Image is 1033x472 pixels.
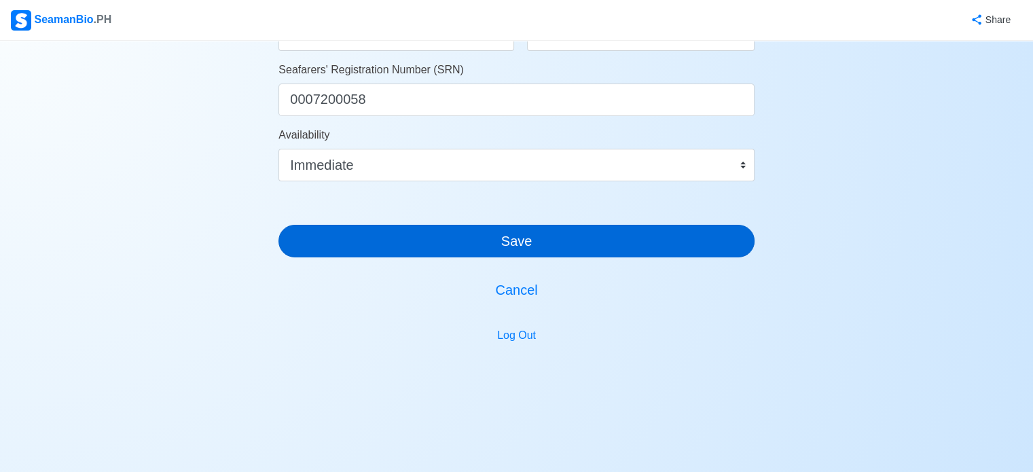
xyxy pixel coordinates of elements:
label: Availability [278,127,329,143]
span: Seafarers' Registration Number (SRN) [278,64,463,75]
input: ex. 1234567890 [278,84,755,116]
button: Log Out [488,323,545,348]
button: Share [957,7,1022,33]
button: Cancel [278,274,755,306]
div: SeamanBio [11,10,111,31]
span: .PH [94,14,112,25]
img: Logo [11,10,31,31]
button: Save [278,225,755,257]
